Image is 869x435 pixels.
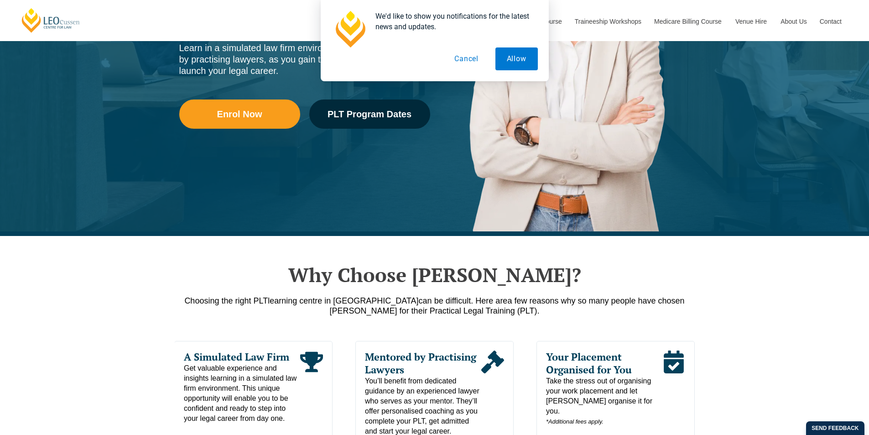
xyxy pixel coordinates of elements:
[419,296,508,305] span: can be difficult. Here are
[332,11,368,47] img: notification icon
[268,296,418,305] span: learning centre in [GEOGRAPHIC_DATA]
[546,351,662,376] span: Your Placement Organised for You
[546,418,604,425] em: *Additional fees apply.
[495,47,538,70] button: Allow
[309,100,430,129] a: PLT Program Dates
[175,296,695,316] p: a few reasons why so many people have chosen [PERSON_NAME] for their Practical Legal Training (PLT).
[443,47,490,70] button: Cancel
[184,363,300,424] span: Get valuable experience and insights learning in a simulated law firm environment. This unique op...
[546,376,662,427] span: Take the stress out of organising your work placement and let [PERSON_NAME] organise it for you.
[328,110,411,119] span: PLT Program Dates
[217,110,262,119] span: Enrol Now
[184,351,300,363] span: A Simulated Law Firm
[368,11,538,32] div: We'd like to show you notifications for the latest news and updates.
[662,351,685,427] div: Read More
[300,351,323,424] div: Read More
[184,296,268,305] span: Choosing the right PLT
[175,263,695,286] h2: Why Choose [PERSON_NAME]?
[179,100,300,129] a: Enrol Now
[365,351,481,376] span: Mentored by Practising Lawyers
